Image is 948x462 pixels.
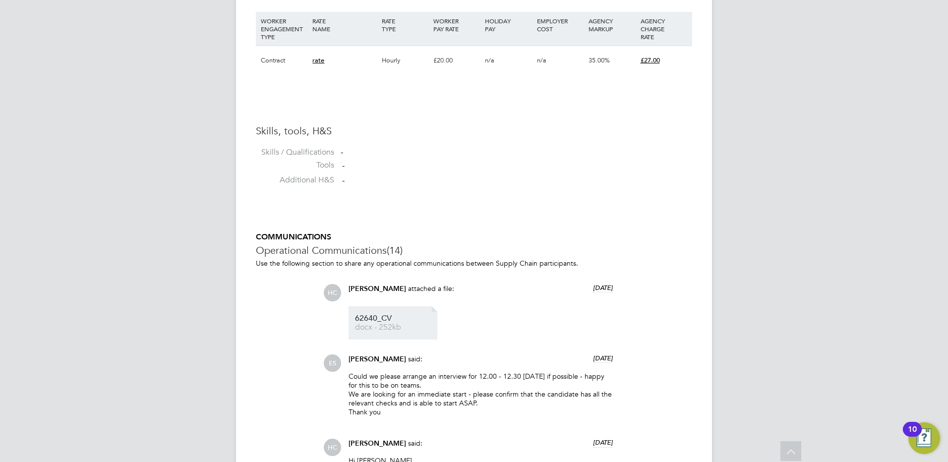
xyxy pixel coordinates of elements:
[256,160,334,171] label: Tools
[349,285,406,293] span: [PERSON_NAME]
[349,355,406,363] span: [PERSON_NAME]
[324,284,341,301] span: HC
[593,438,613,447] span: [DATE]
[537,56,546,64] span: n/a
[341,147,692,158] div: -
[408,284,454,293] span: attached a file:
[379,46,431,75] div: Hourly
[256,259,692,268] p: Use the following section to share any operational communications between Supply Chain participants.
[431,46,482,75] div: £20.00
[534,12,586,38] div: EMPLOYER COST
[349,439,406,448] span: [PERSON_NAME]
[312,56,324,64] span: rate
[908,422,940,454] button: Open Resource Center, 10 new notifications
[256,147,334,158] label: Skills / Qualifications
[431,12,482,38] div: WORKER PAY RATE
[589,56,610,64] span: 35.00%
[355,315,434,322] span: 62640_CV
[593,354,613,362] span: [DATE]
[342,175,345,185] span: -
[258,46,310,75] div: Contract
[379,12,431,38] div: RATE TYPE
[324,354,341,372] span: ES
[387,244,403,257] span: (14)
[593,284,613,292] span: [DATE]
[482,12,534,38] div: HOLIDAY PAY
[586,12,638,38] div: AGENCY MARKUP
[310,12,379,38] div: RATE NAME
[355,324,434,331] span: docx - 252kb
[908,429,917,442] div: 10
[408,439,422,448] span: said:
[485,56,494,64] span: n/a
[355,315,434,331] a: 62640_CV docx - 252kb
[256,244,692,257] h3: Operational Communications
[349,372,613,417] p: Could we please arrange an interview for 12.00 - 12.30 [DATE] if possible - happy for this to be ...
[638,12,690,46] div: AGENCY CHARGE RATE
[256,232,692,242] h5: COMMUNICATIONS
[324,439,341,456] span: HC
[258,12,310,46] div: WORKER ENGAGEMENT TYPE
[256,175,334,185] label: Additional H&S
[408,354,422,363] span: said:
[256,124,692,137] h3: Skills, tools, H&S
[342,161,345,171] span: -
[641,56,660,64] span: £27.00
